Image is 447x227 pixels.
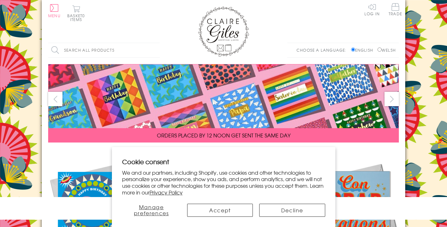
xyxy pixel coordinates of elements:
span: ORDERS PLACED BY 12 NOON GET SENT THE SAME DAY [157,131,290,139]
p: We and our partners, including Shopify, use cookies and other technologies to personalize your ex... [122,169,325,196]
div: Carousel Pagination [48,147,399,157]
button: next [385,92,399,106]
h2: Cookie consent [122,157,325,166]
span: Manage preferences [134,203,169,217]
input: English [351,48,355,52]
p: Choose a language: [297,47,350,53]
button: Accept [187,204,253,217]
span: Trade [389,3,402,16]
input: Search all products [48,43,160,57]
button: Basket0 items [67,5,85,21]
a: Trade [389,3,402,17]
img: Claire Giles Greetings Cards [198,6,249,57]
input: Search [153,43,160,57]
button: prev [48,92,62,106]
label: English [351,47,376,53]
span: 0 items [70,13,85,22]
button: Manage preferences [122,204,181,217]
span: Menu [48,13,61,18]
a: Log In [364,3,380,16]
button: Menu [48,4,61,18]
a: Privacy Policy [150,188,183,196]
input: Welsh [377,48,382,52]
label: Welsh [377,47,396,53]
button: Decline [259,204,325,217]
